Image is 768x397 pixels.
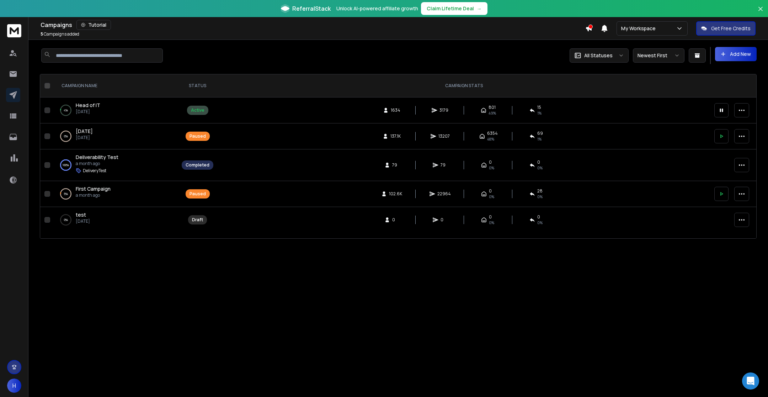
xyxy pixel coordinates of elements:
p: a month ago [76,161,118,166]
button: H [7,379,21,393]
span: 0% [489,194,494,200]
td: 4%Head of IT[DATE] [53,97,177,123]
span: 801 [489,105,496,110]
span: 0 [537,214,540,220]
span: 6354 [487,131,498,136]
span: 3179 [439,107,448,113]
div: Open Intercom Messenger [742,372,759,390]
span: 79 [392,162,399,168]
p: [DATE] [76,109,100,115]
span: → [477,5,482,12]
a: Deliverability Test [76,154,118,161]
span: 1 % [537,136,542,142]
span: 28 [537,188,543,194]
span: 69 [537,131,543,136]
span: ReferralStack [292,4,331,13]
p: DeliveryTest [83,168,106,174]
p: 0 % [64,216,68,223]
span: 13207 [438,133,450,139]
div: Completed [186,162,209,168]
span: 0 % [537,165,543,171]
span: 1634 [391,107,400,113]
td: 0%test[DATE] [53,207,177,233]
a: First Campaign [76,185,111,192]
th: CAMPAIGN STATS [218,74,710,97]
span: 0 [537,159,540,165]
p: [DATE] [76,135,93,141]
button: Get Free Credits [696,21,756,36]
span: 15 [537,105,541,110]
th: STATUS [177,74,218,97]
div: Draft [192,217,203,223]
a: [DATE] [76,128,93,135]
p: Unlock AI-powered affiliate growth [336,5,418,12]
p: All Statuses [584,52,613,59]
span: 0 [489,214,492,220]
td: 100%Deliverability Testa month agoDeliveryTest [53,149,177,181]
p: Campaigns added [41,31,79,37]
span: Head of IT [76,102,100,108]
span: 0% [537,220,543,226]
span: 0 [392,217,399,223]
span: 1 % [537,110,542,116]
span: 0 % [537,194,543,200]
span: 22964 [437,191,451,197]
button: Newest First [633,48,684,63]
button: Close banner [756,4,765,21]
span: 48 % [487,136,494,142]
td: 5%First Campaigna month ago [53,181,177,207]
button: Tutorial [76,20,111,30]
div: Paused [190,191,206,197]
span: 102.6K [389,191,402,197]
span: 49 % [489,110,496,116]
p: [DATE] [76,218,90,224]
th: CAMPAIGN NAME [53,74,177,97]
span: [DATE] [76,128,93,134]
button: Claim Lifetime Deal→ [421,2,487,15]
p: 5 % [64,190,68,197]
a: test [76,211,86,218]
td: 0%[DATE][DATE] [53,123,177,149]
span: 5 [41,31,43,37]
div: Campaigns [41,20,585,30]
p: Get Free Credits [711,25,751,32]
span: Deliverability Test [76,154,118,160]
span: 79 [441,162,448,168]
span: 0 [489,159,492,165]
p: a month ago [76,192,111,198]
span: 137.1K [390,133,401,139]
p: 100 % [63,162,69,169]
div: Active [191,107,204,113]
a: Head of IT [76,102,100,109]
p: 4 % [64,107,68,114]
span: 0 [489,188,492,194]
span: 0% [489,220,494,226]
div: Paused [190,133,206,139]
p: My Workspace [621,25,658,32]
p: 0 % [64,133,68,140]
span: 0 [441,217,448,223]
span: 0% [489,165,494,171]
button: Add New [715,47,757,61]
